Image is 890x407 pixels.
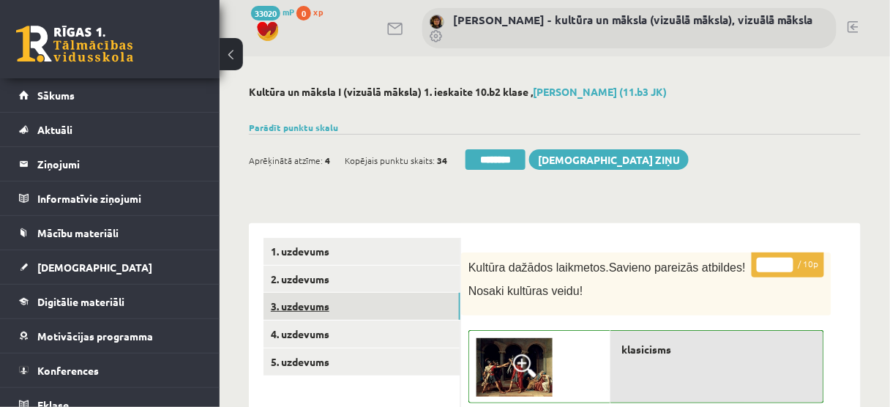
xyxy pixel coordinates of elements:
a: Digitālie materiāli [19,285,201,318]
a: 1. uzdevums [263,238,460,265]
a: Konferences [19,354,201,387]
span: klasicisms [621,342,671,357]
a: Rīgas 1. Tālmācības vidusskola [16,26,133,62]
span: Digitālie materiāli [37,295,124,308]
span: [DEMOGRAPHIC_DATA] [37,261,152,274]
a: [PERSON_NAME] - kultūra un māksla (vizuālā māksla), vizuālā māksla [454,12,813,27]
a: [PERSON_NAME] (11.b3 JK) [533,85,667,98]
span: Aktuāli [37,123,72,136]
img: Ilze Kolka - kultūra un māksla (vizuālā māksla), vizuālā māksla [430,15,444,29]
a: [DEMOGRAPHIC_DATA] [19,250,201,284]
span: xp [313,6,323,18]
h2: Kultūra un māksla I (vizuālā māksla) 1. ieskaite 10.b2 klase , [249,86,861,98]
span: 33020 [251,6,280,20]
a: Parādīt punktu skalu [249,122,338,133]
span: Mācību materiāli [37,226,119,239]
a: 33020 mP [251,6,294,18]
span: Kultūra dažādos laikmetos. [468,261,609,274]
span: Konferences [37,364,99,377]
span: 34 [437,149,447,171]
legend: Ziņojumi [37,147,201,181]
a: Sākums [19,78,201,112]
a: Aktuāli [19,113,201,146]
span: Sākums [37,89,75,102]
a: Ziņojumi [19,147,201,181]
span: Aprēķinātā atzīme: [249,149,323,171]
a: [DEMOGRAPHIC_DATA] ziņu [529,149,689,170]
span: Savieno pareizās atbildes! [609,261,746,274]
a: Motivācijas programma [19,319,201,353]
span: Kopējais punktu skaits: [345,149,435,171]
span: Motivācijas programma [37,329,153,343]
img: 7.jpg [476,338,553,397]
a: 4. uzdevums [263,321,460,348]
a: 5. uzdevums [263,348,460,376]
a: 3. uzdevums [263,293,460,320]
a: 2. uzdevums [263,266,460,293]
span: 0 [296,6,311,20]
a: Informatīvie ziņojumi [19,182,201,215]
span: 4 [325,149,330,171]
legend: Informatīvie ziņojumi [37,182,201,215]
span: Nosaki kultūras veidu! [468,285,583,297]
a: Mācību materiāli [19,216,201,250]
body: Bagātinātā teksta redaktors, wiswyg-editor-47025005064880-1757171080-231 [15,15,338,30]
a: 0 xp [296,6,330,18]
span: mP [283,6,294,18]
p: / 10p [752,252,824,277]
